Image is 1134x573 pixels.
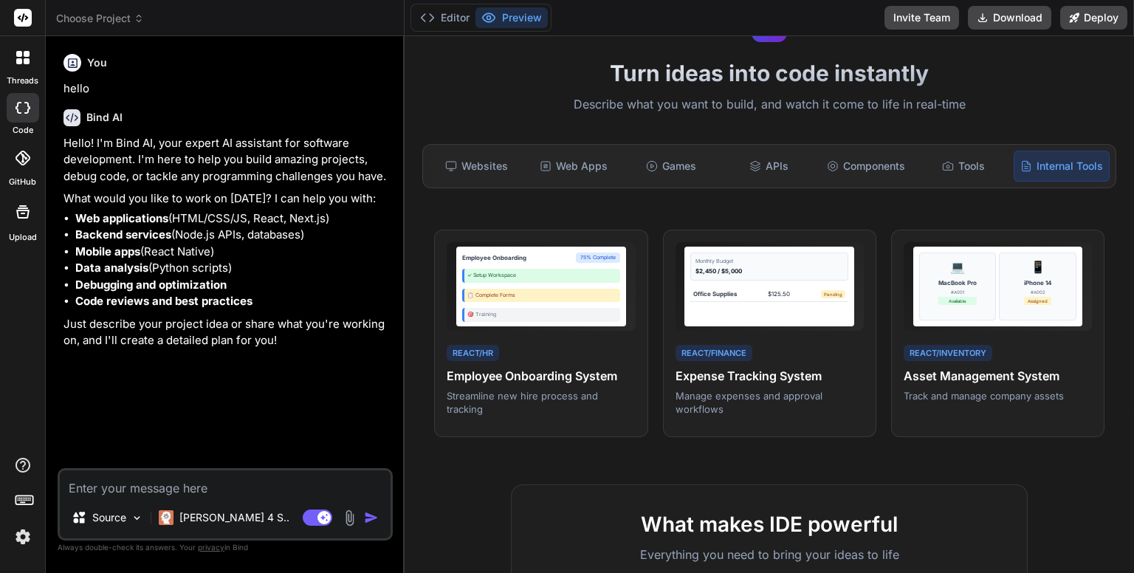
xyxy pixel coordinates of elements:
h2: What makes IDE powerful [535,509,1003,540]
div: $125.50 [768,289,790,298]
div: Tools [916,151,1011,182]
div: React/HR [447,345,499,362]
div: Games [624,151,718,182]
p: Manage expenses and approval workflows [676,389,864,416]
div: React/Finance [676,345,752,362]
div: #A002 [1024,289,1051,295]
p: Streamline new hire process and tracking [447,389,635,416]
button: Download [968,6,1051,30]
div: 💻 [950,258,965,275]
button: Editor [414,7,475,28]
div: Monthly Budget [695,258,843,266]
strong: Mobile apps [75,244,140,258]
strong: Web applications [75,211,168,225]
p: Always double-check its answers. Your in Bind [58,541,393,555]
div: Assigned [1024,297,1051,305]
img: icon [364,510,379,525]
p: Everything you need to bring your ideas to life [535,546,1003,563]
label: Upload [9,231,37,244]
strong: Data analysis [75,261,148,275]
img: attachment [341,509,358,526]
label: GitHub [9,176,36,188]
div: Pending [821,290,845,298]
p: Just describe your project idea or share what you're working on, and I'll create a detailed plan ... [63,316,390,349]
div: Web Apps [526,151,621,182]
span: privacy [198,543,224,552]
strong: Debugging and optimization [75,278,227,292]
div: Office Supplies [693,289,737,298]
div: #A001 [938,289,977,295]
h4: Asset Management System [904,367,1092,385]
div: Components [819,151,913,182]
p: Hello! I'm Bind AI, your expert AI assistant for software development. I'm here to help you build... [63,135,390,185]
button: Preview [475,7,548,28]
div: React/Inventory [904,345,992,362]
p: Track and manage company assets [904,389,1092,402]
img: Pick Models [131,512,143,524]
p: What would you like to work on [DATE]? I can help you with: [63,191,390,207]
div: APIs [721,151,816,182]
div: ✓ Setup Workspace [462,269,620,283]
li: (Node.js APIs, databases) [75,227,390,244]
p: hello [63,80,390,97]
div: iPhone 14 [1024,278,1051,287]
div: 📱 [1031,258,1045,275]
h4: Employee Onboarding System [447,367,635,385]
img: settings [10,524,35,549]
h4: Expense Tracking System [676,367,864,385]
h1: Turn ideas into code instantly [413,60,1125,86]
button: Deploy [1060,6,1127,30]
div: Websites [429,151,523,182]
img: Claude 4 Sonnet [159,510,173,525]
label: threads [7,75,38,87]
div: $2,450 / $5,000 [695,267,843,275]
div: 🎯 Training [462,308,620,322]
p: [PERSON_NAME] 4 S.. [179,510,289,525]
div: Internal Tools [1014,151,1110,182]
li: (React Native) [75,244,390,261]
p: Describe what you want to build, and watch it come to life in real-time [413,95,1125,114]
li: (HTML/CSS/JS, React, Next.js) [75,210,390,227]
p: Source [92,510,126,525]
span: Choose Project [56,11,144,26]
strong: Backend services [75,227,171,241]
label: code [13,124,33,137]
li: (Python scripts) [75,260,390,277]
div: Available [938,297,977,305]
div: Employee Onboarding [462,253,526,262]
h6: Bind AI [86,110,123,125]
div: 📋 Complete Forms [462,289,620,303]
div: MacBook Pro [938,278,977,287]
button: Invite Team [884,6,959,30]
h6: You [87,55,107,70]
strong: Code reviews and best practices [75,294,252,308]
